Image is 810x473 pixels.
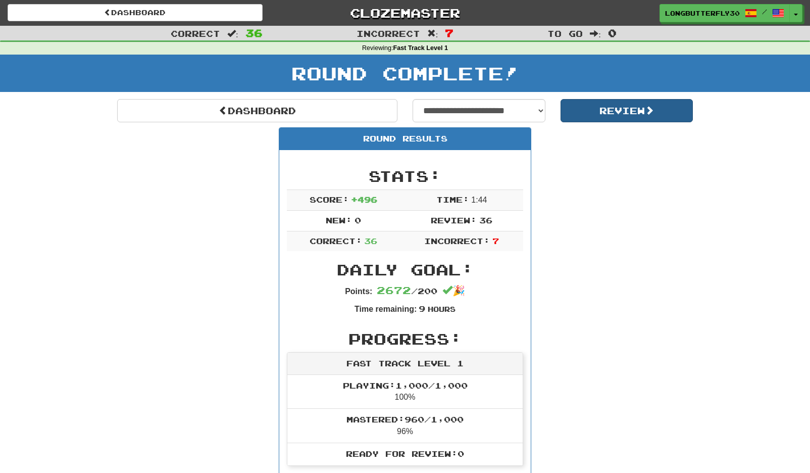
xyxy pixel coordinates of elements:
[377,284,411,296] span: 2672
[561,99,693,122] button: Review
[608,27,617,39] span: 0
[492,236,499,246] span: 7
[4,63,806,83] h1: Round Complete!
[471,196,487,204] span: 1 : 44
[479,215,492,225] span: 36
[343,381,468,390] span: Playing: 1,000 / 1,000
[547,28,583,38] span: To go
[424,236,490,246] span: Incorrect:
[431,215,477,225] span: Review:
[665,9,740,18] span: LongButterfly3024
[310,195,349,204] span: Score:
[762,8,767,15] span: /
[287,168,523,184] h2: Stats:
[377,286,437,296] span: / 200
[287,261,523,278] h2: Daily Goal:
[445,27,453,39] span: 7
[279,128,531,150] div: Round Results
[287,375,523,409] li: 100%
[355,215,361,225] span: 0
[428,305,455,313] small: Hours
[345,287,372,296] strong: Points:
[245,27,263,39] span: 36
[310,236,362,246] span: Correct:
[8,4,263,21] a: Dashboard
[357,28,420,38] span: Incorrect
[227,29,238,38] span: :
[117,99,397,122] a: Dashboard
[364,236,377,246] span: 36
[287,408,523,443] li: 96%
[171,28,220,38] span: Correct
[427,29,438,38] span: :
[436,195,469,204] span: Time:
[355,305,417,313] strong: Time remaining:
[287,330,523,347] h2: Progress:
[346,414,464,424] span: Mastered: 960 / 1,000
[442,285,465,296] span: 🎉
[660,4,790,22] a: LongButterfly3024 /
[346,449,464,458] span: Ready for Review: 0
[393,44,448,52] strong: Fast Track Level 1
[590,29,601,38] span: :
[287,353,523,375] div: Fast Track Level 1
[278,4,533,22] a: Clozemaster
[419,304,425,313] span: 9
[326,215,352,225] span: New:
[351,195,377,204] span: + 496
